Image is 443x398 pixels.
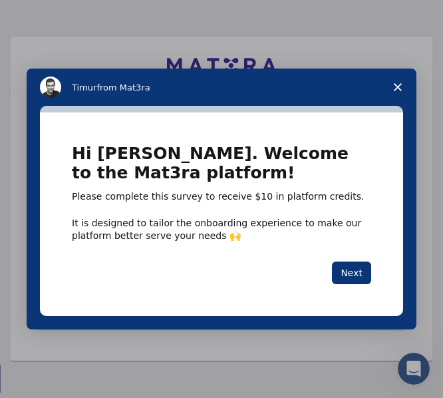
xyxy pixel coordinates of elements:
[40,77,61,98] img: Profile image for Timur
[72,190,371,204] div: Please complete this survey to receive $10 in platform credits.
[379,69,416,106] span: Close survey
[72,217,371,241] div: It is designed to tailor the onboarding experience to make our platform better serve your needs 🙌
[96,83,150,93] span: from Mat3ra
[27,9,74,21] span: Soporte
[72,144,371,190] h1: Hi [PERSON_NAME]. Welcome to the Mat3ra platform!
[72,83,96,93] span: Timur
[332,262,371,284] button: Next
